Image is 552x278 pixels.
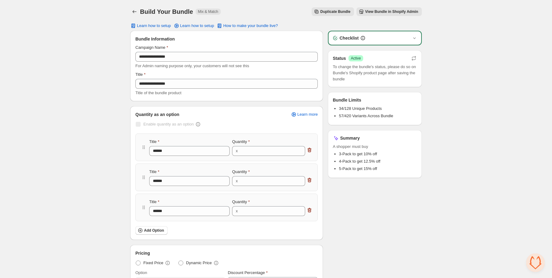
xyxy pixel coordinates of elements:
[339,114,393,118] span: 57/420 Variants Across Bundle
[135,226,168,235] button: Add Option
[236,208,238,214] div: x
[351,56,361,61] span: Active
[170,21,218,30] a: Learn how to setup
[339,106,382,111] span: 34/128 Unique Products
[213,21,282,30] button: How to make your bundle live?
[232,199,250,205] label: Quantity
[144,228,164,233] span: Add Option
[135,91,181,95] span: Title of the bundle product
[333,97,361,103] h3: Bundle Limits
[149,139,159,145] label: Title
[297,112,318,117] span: Learn more
[135,71,146,78] label: Title
[287,110,321,119] a: Learn more
[340,35,359,41] h3: Checklist
[223,23,278,28] span: How to make your bundle live?
[135,270,147,276] label: Option
[137,23,171,28] span: Learn how to setup
[143,260,163,266] span: Fixed Price
[339,151,417,157] li: 3-Pack to get 10% off
[333,55,346,61] h3: Status
[236,178,238,184] div: x
[180,23,214,28] span: Learn how to setup
[340,135,360,141] h3: Summary
[365,9,418,14] span: View Bundle in Shopify Admin
[130,7,139,16] button: Back
[232,139,250,145] label: Quantity
[135,250,150,256] span: Pricing
[135,36,175,42] span: Bundle Information
[236,148,238,154] div: x
[339,158,417,164] li: 4-Pack to get 12.5% off
[228,270,268,276] label: Discount Percentage
[526,253,545,272] div: Open chat
[232,169,250,175] label: Quantity
[149,199,159,205] label: Title
[356,7,422,16] button: View Bundle in Shopify Admin
[312,7,354,16] button: Duplicate Bundle
[135,111,179,118] span: Quantity as an option
[143,122,194,126] span: Enable quantity as an option
[126,21,175,30] button: Learn how to setup
[333,64,417,82] span: To change the bundle's status, please do so on Bundle's Shopify product page after saving the bundle
[320,9,350,14] span: Duplicate Bundle
[140,8,193,15] h1: Build Your Bundle
[333,144,417,150] span: A shopper must buy
[135,64,249,68] span: For Admin naming purpose only, your customers will not see this
[339,166,417,172] li: 5-Pack to get 15% off
[186,260,212,266] span: Dynamic Price
[135,44,168,51] label: Campaign Name
[149,169,159,175] label: Title
[198,9,218,14] span: Mix & Match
